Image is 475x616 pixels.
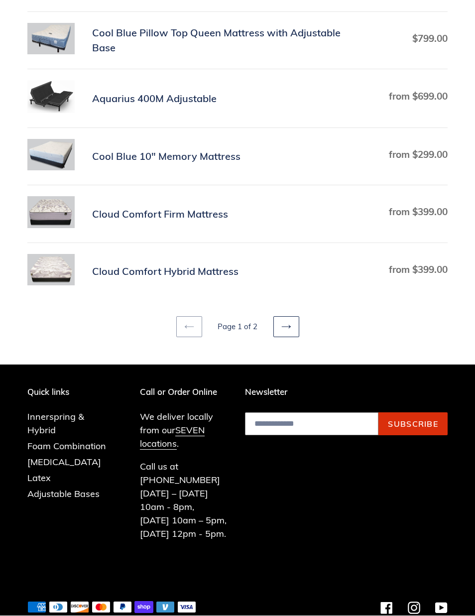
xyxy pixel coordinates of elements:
[378,413,448,436] button: Subscribe
[27,387,125,397] p: Quick links
[27,473,51,484] a: Latex
[27,23,448,59] a: Cool Blue Pillow Top Queen Mattress with Adjustable Base
[27,489,100,500] a: Adjustable Bases
[27,81,448,117] a: Aquarius 400M Adjustable
[27,197,448,232] a: Cloud Comfort Firm Mattress
[140,425,205,450] a: SEVEN locations
[245,387,448,397] p: Newsletter
[388,419,438,429] span: Subscribe
[27,139,448,175] a: Cool Blue 10" Memory Mattress
[204,322,271,333] li: Page 1 of 2
[140,410,230,451] p: We deliver locally from our .
[140,387,230,397] p: Call or Order Online
[27,254,448,290] a: Cloud Comfort Hybrid Mattress
[140,460,230,541] p: Call us at [PHONE_NUMBER] [DATE] – [DATE] 10am - 8pm, [DATE] 10am – 5pm, [DATE] 12pm - 5pm.
[27,457,101,468] a: [MEDICAL_DATA]
[27,441,106,452] a: Foam Combination
[27,411,84,436] a: Innerspring & Hybrid
[245,413,378,436] input: Email address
